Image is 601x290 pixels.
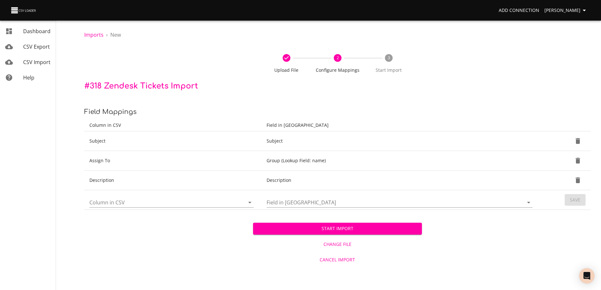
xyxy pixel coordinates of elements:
span: Dashboard [23,28,50,35]
span: Change File [256,240,419,248]
div: Open Intercom Messenger [579,268,595,284]
span: Help [23,74,34,81]
button: Change File [253,239,422,250]
span: Start Import [258,225,417,233]
span: # 318 Zendesk Tickets Import [84,82,198,90]
td: Subject [84,131,261,151]
text: 2 [336,55,339,61]
button: Open [245,198,254,207]
button: Start Import [253,223,422,235]
img: CSV Loader [10,6,37,15]
a: Imports [84,31,104,38]
button: [PERSON_NAME] [542,5,591,16]
span: Configure Mappings [314,67,360,73]
td: Description [84,171,261,190]
button: Cancel Import [253,254,422,266]
td: Assign To [84,151,261,171]
button: Delete [570,133,586,149]
p: New [110,31,121,39]
td: Description [261,171,540,190]
button: Delete [570,173,586,188]
button: Open [524,198,533,207]
span: Field Mappings [84,108,137,116]
span: Upload File [263,67,309,73]
span: [PERSON_NAME] [544,6,588,14]
a: Add Connection [496,5,542,16]
span: CSV Export [23,43,50,50]
span: Cancel Import [256,256,419,264]
td: Group (Lookup Field: name) [261,151,540,171]
li: › [106,31,108,39]
button: Delete [570,153,586,168]
span: CSV Import [23,59,50,66]
span: Add Connection [499,6,539,14]
th: Column in CSV [84,119,261,131]
span: Start Import [366,67,412,73]
th: Field in [GEOGRAPHIC_DATA] [261,119,540,131]
text: 3 [387,55,390,61]
td: Subject [261,131,540,151]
